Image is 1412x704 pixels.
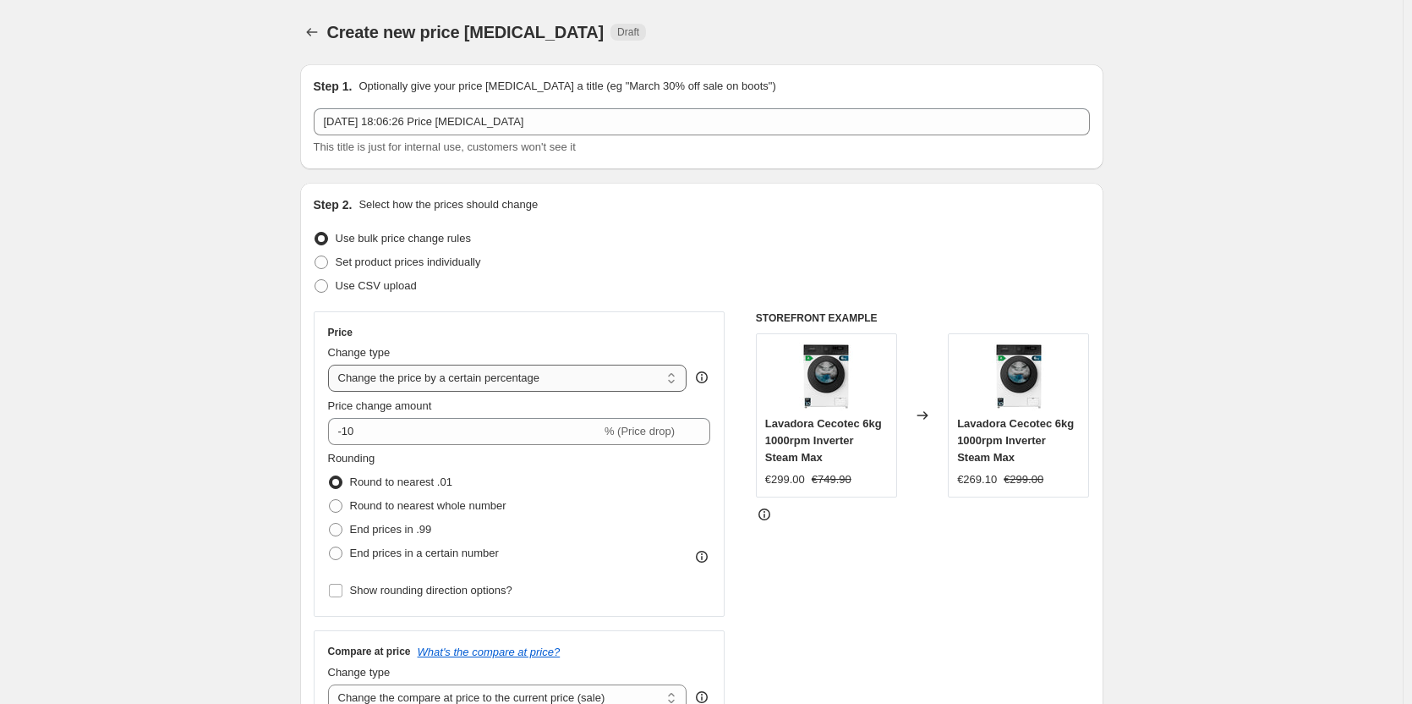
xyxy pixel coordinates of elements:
button: What's the compare at price? [418,646,561,658]
h2: Step 2. [314,196,353,213]
input: 30% off holiday sale [314,108,1090,135]
div: €269.10 [957,471,997,488]
strike: €299.00 [1004,471,1043,488]
span: Change type [328,346,391,359]
p: Optionally give your price [MEDICAL_DATA] a title (eg "March 30% off sale on boots") [358,78,775,95]
span: Set product prices individually [336,256,481,268]
p: Select how the prices should change [358,196,538,213]
span: Price change amount [328,399,432,412]
div: help [693,369,710,386]
img: 71vRTxircML_80x.jpg [985,343,1053,410]
span: Create new price [MEDICAL_DATA] [327,23,605,41]
span: Lavadora Cecotec 6kg 1000rpm Inverter Steam Max [957,417,1074,464]
span: Rounding [328,452,375,465]
strike: €749.90 [812,471,851,488]
span: Draft [617,25,639,39]
span: Use bulk price change rules [336,232,471,245]
span: End prices in .99 [350,523,432,536]
span: Round to nearest whole number [350,499,506,512]
span: Show rounding direction options? [350,584,512,597]
span: Round to nearest .01 [350,476,452,488]
span: % (Price drop) [605,425,675,437]
img: 71vRTxircML_80x.jpg [792,343,860,410]
span: This title is just for internal use, customers won't see it [314,140,576,153]
span: Change type [328,666,391,679]
button: Price change jobs [300,20,324,44]
span: Use CSV upload [336,279,417,292]
h2: Step 1. [314,78,353,95]
h6: STOREFRONT EXAMPLE [756,311,1090,325]
span: End prices in a certain number [350,547,499,559]
h3: Price [328,326,353,339]
h3: Compare at price [328,645,411,658]
span: Lavadora Cecotec 6kg 1000rpm Inverter Steam Max [765,417,882,464]
input: -15 [328,418,601,445]
div: €299.00 [765,471,805,488]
